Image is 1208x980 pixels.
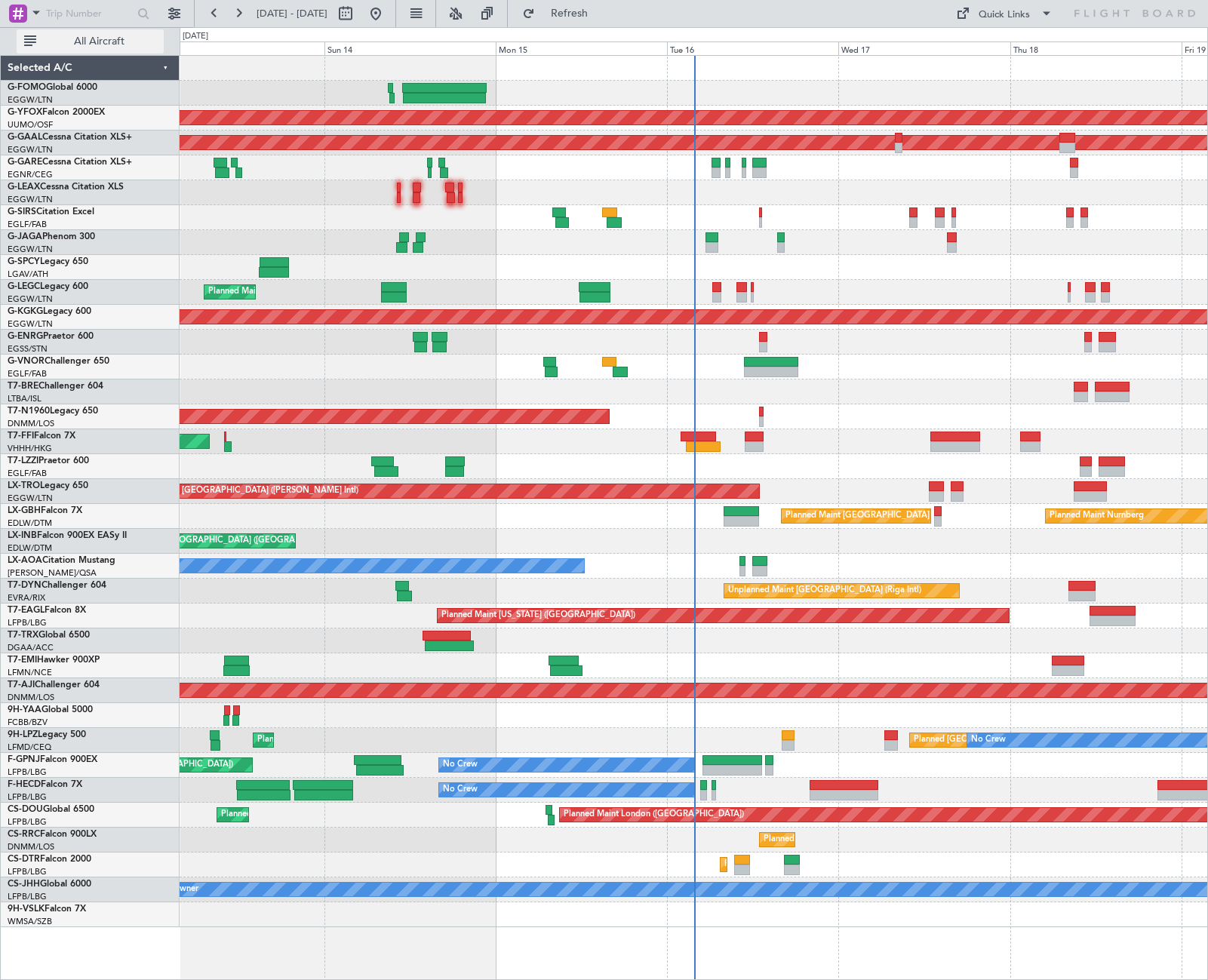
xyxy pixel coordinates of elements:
a: LFPB/LBG [8,816,47,828]
a: FCBB/BZV [8,717,48,728]
a: [PERSON_NAME]/QSA [8,567,97,579]
button: All Aircraft [17,29,164,54]
div: Planned Maint [GEOGRAPHIC_DATA] ([GEOGRAPHIC_DATA]) [764,828,1001,851]
a: T7-N1960Legacy 650 [8,407,98,416]
div: Thu 18 [1010,41,1182,55]
span: Refresh [538,8,601,19]
span: G-FOMO [8,83,46,92]
a: EGNR/CEG [8,169,53,180]
a: CS-RRCFalcon 900LX [8,830,97,839]
div: Planned Maint [GEOGRAPHIC_DATA] ([GEOGRAPHIC_DATA]) [208,281,446,303]
a: T7-AJIChallenger 604 [8,680,100,690]
a: CS-DTRFalcon 2000 [8,855,91,864]
a: EGGW/LTN [8,318,53,330]
div: No Crew [971,729,1006,751]
a: T7-EAGLFalcon 8X [8,606,86,615]
a: EGLF/FAB [8,219,47,230]
div: Planned Maint Cannes ([GEOGRAPHIC_DATA]) [257,729,436,751]
span: F-GPNJ [8,755,40,764]
div: Planned Maint Nurnberg [1050,505,1144,527]
span: CS-JHH [8,880,40,889]
a: F-GPNJFalcon 900EX [8,755,97,764]
span: [DATE] - [DATE] [257,7,327,20]
a: EDLW/DTM [8,542,52,554]
a: LX-GBHFalcon 7X [8,506,82,515]
div: Planned Maint [GEOGRAPHIC_DATA] ([GEOGRAPHIC_DATA]) [107,530,345,552]
div: Planned Maint Sofia [724,853,801,876]
div: Quick Links [979,8,1030,23]
span: CS-DTR [8,855,40,864]
span: G-LEGC [8,282,40,291]
span: G-GAAL [8,133,42,142]
div: [DATE] [183,30,208,43]
a: LFPB/LBG [8,617,47,628]
a: EGGW/LTN [8,94,53,106]
span: G-SPCY [8,257,40,266]
span: G-KGKG [8,307,43,316]
a: EGGW/LTN [8,194,53,205]
button: Refresh [515,2,606,26]
a: LX-TROLegacy 650 [8,481,88,490]
a: CS-DOUGlobal 6500 [8,805,94,814]
span: G-ENRG [8,332,43,341]
a: T7-LZZIPraetor 600 [8,456,89,465]
span: T7-EAGL [8,606,45,615]
span: G-GARE [8,158,42,167]
a: EGGW/LTN [8,144,53,155]
a: EGGW/LTN [8,493,53,504]
span: 9H-LPZ [8,730,38,739]
a: DNMM/LOS [8,692,54,703]
a: G-LEAXCessna Citation XLS [8,183,124,192]
a: DGAA/ACC [8,642,54,653]
a: LFPB/LBG [8,891,47,902]
span: All Aircraft [39,36,159,47]
span: T7-FFI [8,432,34,441]
div: Unplanned Maint [GEOGRAPHIC_DATA] ([PERSON_NAME] Intl) [114,480,358,502]
div: Owner [173,878,198,901]
div: Unplanned Maint [GEOGRAPHIC_DATA] (Riga Intl) [728,579,921,602]
span: T7-BRE [8,382,38,391]
a: 9H-LPZLegacy 500 [8,730,86,739]
span: T7-AJI [8,680,35,690]
a: LX-INBFalcon 900EX EASy II [8,531,127,540]
div: Tue 16 [667,41,838,55]
a: VHHH/HKG [8,443,52,454]
span: T7-DYN [8,581,41,590]
a: T7-EMIHawker 900XP [8,656,100,665]
span: G-SIRS [8,207,36,217]
a: 9H-VSLKFalcon 7X [8,905,86,914]
a: LFPB/LBG [8,866,47,877]
a: EDLW/DTM [8,518,52,529]
input: Trip Number [46,2,133,25]
a: T7-BREChallenger 604 [8,382,103,391]
div: No Crew [443,754,478,776]
span: T7-LZZI [8,456,38,465]
a: G-GARECessna Citation XLS+ [8,158,132,167]
span: LX-TRO [8,481,40,490]
span: CS-DOU [8,805,43,814]
a: F-HECDFalcon 7X [8,780,82,789]
span: 9H-VSLK [8,905,45,914]
a: WMSA/SZB [8,916,52,927]
div: Wed 17 [838,41,1010,55]
a: G-VNORChallenger 650 [8,357,109,366]
a: CS-JHHGlobal 6000 [8,880,91,889]
a: G-KGKGLegacy 600 [8,307,91,316]
a: G-SPCYLegacy 650 [8,257,88,266]
a: UUMO/OSF [8,119,53,131]
a: 9H-YAAGlobal 5000 [8,705,93,714]
a: G-LEGCLegacy 600 [8,282,88,291]
a: G-YFOXFalcon 2000EX [8,108,105,117]
a: LFPB/LBG [8,791,47,803]
div: Sun 14 [324,41,496,55]
span: G-YFOX [8,108,42,117]
a: LGAV/ATH [8,269,48,280]
a: LFMD/CEQ [8,742,51,753]
span: G-VNOR [8,357,45,366]
a: G-GAALCessna Citation XLS+ [8,133,132,142]
a: LX-AOACitation Mustang [8,556,115,565]
span: T7-EMI [8,656,37,665]
a: G-SIRSCitation Excel [8,207,94,217]
div: Planned Maint [GEOGRAPHIC_DATA] ([GEOGRAPHIC_DATA]) [785,505,1023,527]
span: LX-AOA [8,556,42,565]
